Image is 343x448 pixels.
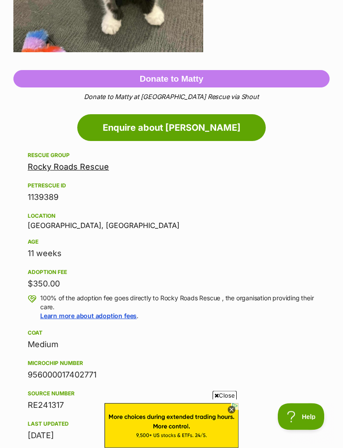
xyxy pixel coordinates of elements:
div: Location [28,213,315,220]
div: $350.00 [28,278,315,290]
div: Microchip number [28,360,315,367]
p: 100% of the adoption fee goes directly to Rocky Roads Rescue , the organisation providing their c... [40,294,315,321]
span: Close [213,391,237,400]
div: Adoption fee [28,269,315,276]
div: 1139389 [28,191,315,204]
a: Rocky Roads Rescue [28,162,109,172]
div: Rescue group [28,152,315,159]
div: Source number [28,390,315,398]
iframe: Advertisement [9,403,334,444]
div: 956000017402771 [28,369,315,382]
button: Donate to Matty [13,71,330,88]
div: Coat [28,330,315,337]
div: 11 weeks [28,248,315,260]
div: [GEOGRAPHIC_DATA], [GEOGRAPHIC_DATA] [28,211,315,230]
a: Learn more about adoption fees [40,312,137,320]
div: Age [28,239,315,246]
iframe: Help Scout Beacon - Open [278,403,325,430]
a: Enquire about [PERSON_NAME] [77,115,266,141]
div: Medium [28,339,315,351]
div: PetRescue ID [28,183,315,190]
p: Donate to Matty at [GEOGRAPHIC_DATA] Rescue via Shout [13,92,330,102]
